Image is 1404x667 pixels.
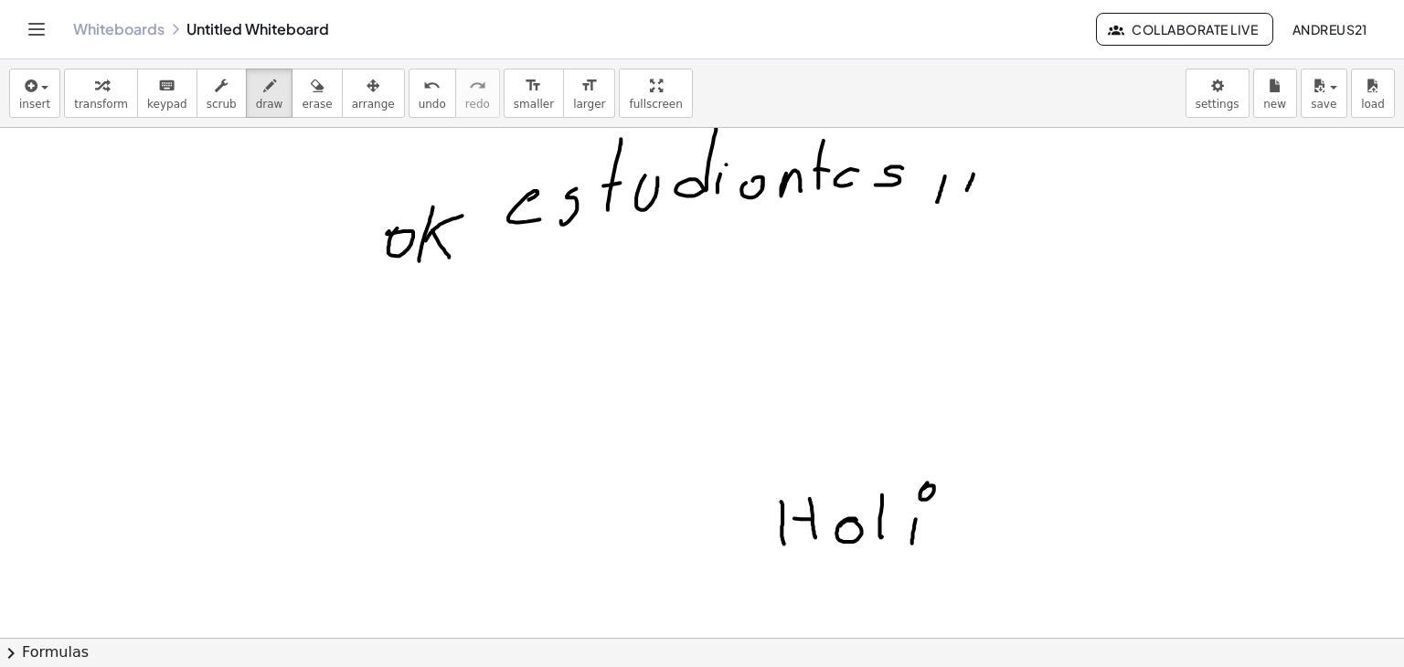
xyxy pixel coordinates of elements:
[423,75,441,97] i: undo
[1111,21,1258,37] span: Collaborate Live
[64,69,138,118] button: transform
[1292,21,1367,37] span: Andreus21
[1186,69,1250,118] button: settings
[246,69,293,118] button: draw
[1361,98,1385,111] span: load
[73,20,165,38] a: Whiteboards
[292,69,342,118] button: erase
[256,98,283,111] span: draw
[619,69,692,118] button: fullscreen
[465,98,490,111] span: redo
[302,98,332,111] span: erase
[207,98,237,111] span: scrub
[504,69,564,118] button: format_sizesmaller
[1196,98,1239,111] span: settings
[1301,69,1347,118] button: save
[158,75,175,97] i: keyboard
[580,75,598,97] i: format_size
[573,98,605,111] span: larger
[525,75,542,97] i: format_size
[563,69,615,118] button: format_sizelarger
[629,98,682,111] span: fullscreen
[1351,69,1395,118] button: load
[9,69,60,118] button: insert
[137,69,197,118] button: keyboardkeypad
[455,69,500,118] button: redoredo
[22,15,51,44] button: Toggle navigation
[514,98,554,111] span: smaller
[1311,98,1336,111] span: save
[419,98,446,111] span: undo
[1096,13,1273,46] button: Collaborate Live
[1253,69,1297,118] button: new
[1263,98,1286,111] span: new
[352,98,395,111] span: arrange
[409,69,456,118] button: undoundo
[469,75,486,97] i: redo
[197,69,247,118] button: scrub
[74,98,128,111] span: transform
[1277,13,1382,46] button: Andreus21
[19,98,50,111] span: insert
[342,69,405,118] button: arrange
[147,98,187,111] span: keypad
